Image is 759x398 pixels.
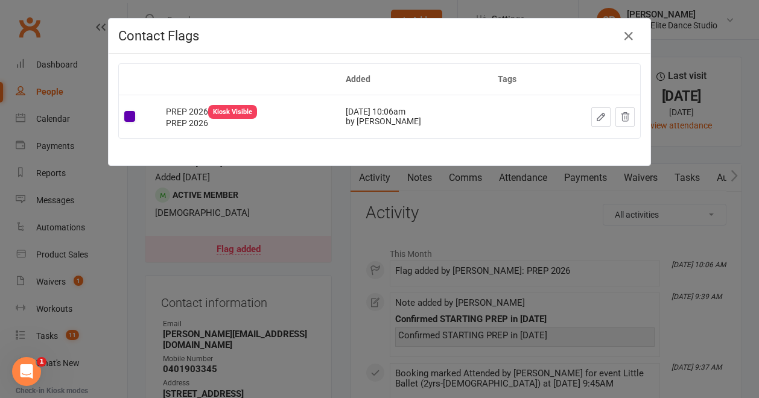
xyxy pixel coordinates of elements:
[492,64,544,95] th: Tags
[619,27,638,46] button: Close
[166,107,257,116] span: PREP 2026
[166,119,335,128] div: PREP 2026
[615,107,635,127] button: Dismiss this flag
[208,105,257,119] div: Kiosk Visible
[37,357,46,367] span: 1
[118,28,641,43] h4: Contact Flags
[12,357,41,386] iframe: Intercom live chat
[340,95,492,137] td: [DATE] 10:06am by [PERSON_NAME]
[340,64,492,95] th: Added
